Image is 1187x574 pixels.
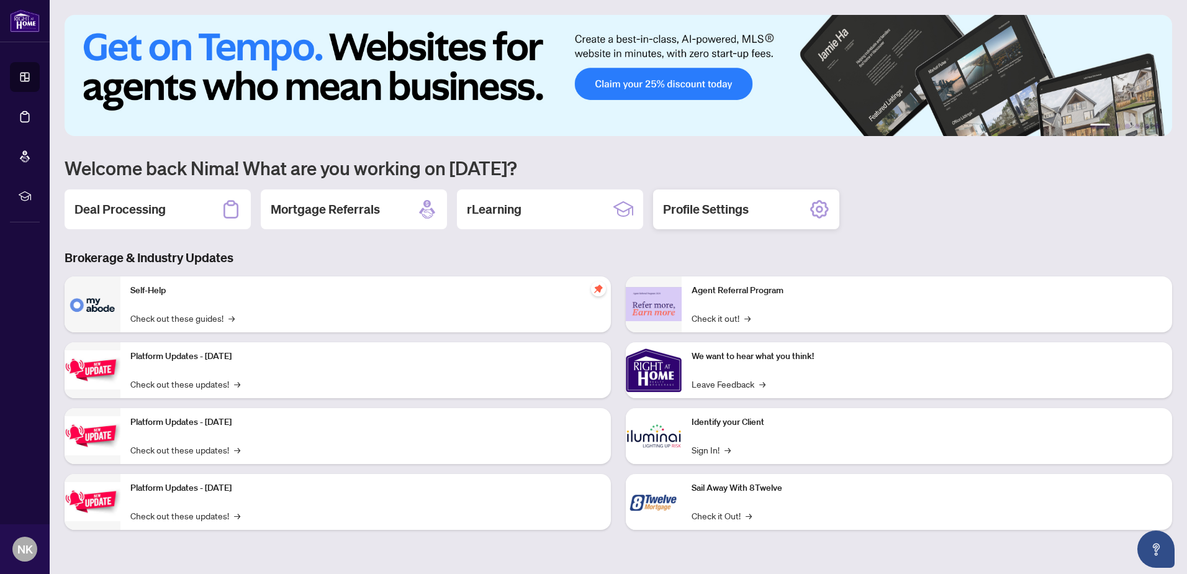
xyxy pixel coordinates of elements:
[65,416,120,455] img: Platform Updates - July 8, 2025
[130,481,601,495] p: Platform Updates - [DATE]
[692,416,1162,429] p: Identify your Client
[65,482,120,521] img: Platform Updates - June 23, 2025
[1115,124,1120,129] button: 2
[467,201,521,218] h2: rLearning
[692,377,765,391] a: Leave Feedback→
[65,350,120,389] img: Platform Updates - July 21, 2025
[1145,124,1150,129] button: 5
[234,377,240,391] span: →
[65,276,120,332] img: Self-Help
[692,350,1162,363] p: We want to hear what you think!
[1125,124,1130,129] button: 3
[130,443,240,457] a: Check out these updates!→
[17,540,33,558] span: NK
[234,443,240,457] span: →
[234,509,240,522] span: →
[744,311,751,325] span: →
[626,408,682,464] img: Identify your Client
[626,287,682,321] img: Agent Referral Program
[271,201,380,218] h2: Mortgage Referrals
[65,156,1172,180] h1: Welcome back Nima! What are you working on [DATE]?
[130,377,240,391] a: Check out these updates!→
[692,284,1162,298] p: Agent Referral Program
[130,311,235,325] a: Check out these guides!→
[692,509,752,522] a: Check it Out!→
[65,15,1172,136] img: Slide 0
[10,9,40,32] img: logo
[1090,124,1110,129] button: 1
[724,443,731,457] span: →
[626,342,682,398] img: We want to hear what you think!
[228,311,235,325] span: →
[692,481,1162,495] p: Sail Away With 8Twelve
[663,201,749,218] h2: Profile Settings
[74,201,166,218] h2: Deal Processing
[692,443,731,457] a: Sign In!→
[130,284,601,298] p: Self-Help
[746,509,752,522] span: →
[1155,124,1160,129] button: 6
[692,311,751,325] a: Check it out!→
[626,474,682,530] img: Sail Away With 8Twelve
[130,416,601,429] p: Platform Updates - [DATE]
[759,377,765,391] span: →
[130,350,601,363] p: Platform Updates - [DATE]
[591,281,606,296] span: pushpin
[1135,124,1140,129] button: 4
[65,249,1172,266] h3: Brokerage & Industry Updates
[1137,531,1175,568] button: Open asap
[130,509,240,522] a: Check out these updates!→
